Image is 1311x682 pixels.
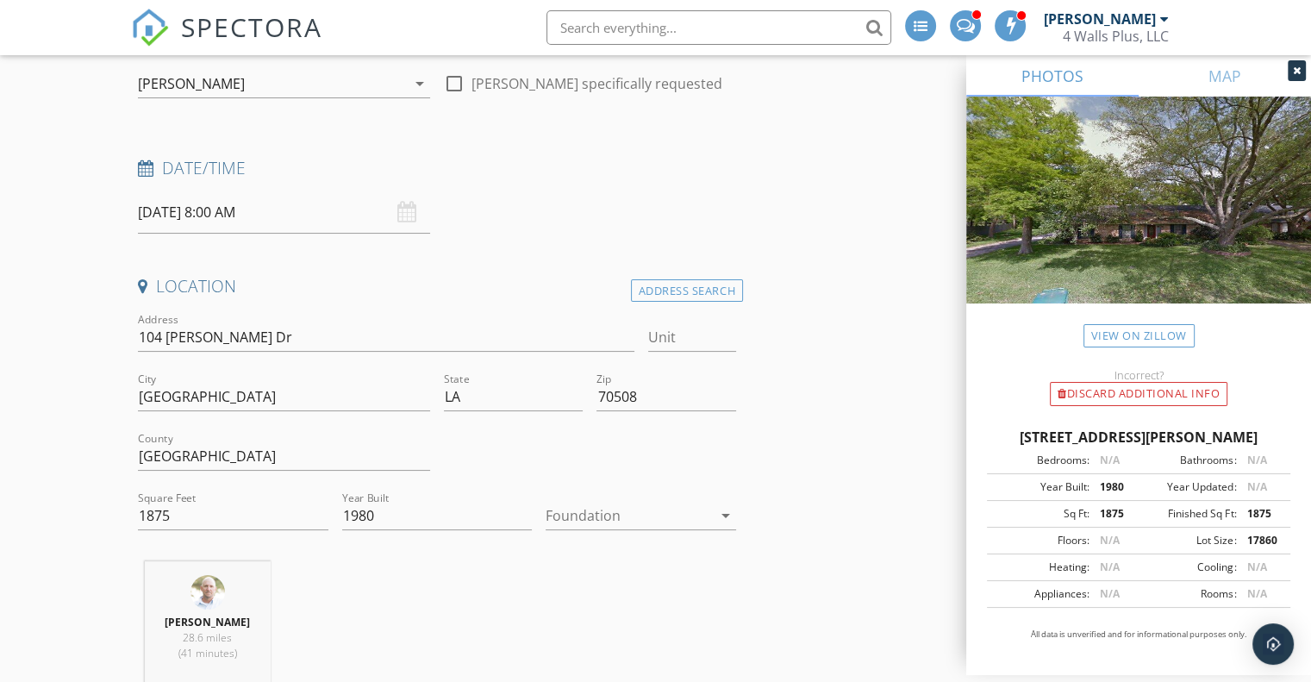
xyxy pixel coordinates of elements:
[1236,506,1285,522] div: 1875
[992,533,1089,548] div: Floors:
[546,10,891,45] input: Search everything...
[409,73,430,94] i: arrow_drop_down
[1083,324,1195,347] a: View on Zillow
[1100,533,1120,547] span: N/A
[1139,560,1236,575] div: Cooling:
[138,191,430,234] input: Select date
[1252,623,1294,665] div: Open Intercom Messenger
[1246,560,1266,574] span: N/A
[715,505,736,526] i: arrow_drop_down
[992,586,1089,602] div: Appliances:
[178,646,237,660] span: (41 minutes)
[1089,506,1139,522] div: 1875
[1089,479,1139,495] div: 1980
[1063,28,1169,45] div: 4 Walls Plus, LLC
[966,55,1139,97] a: PHOTOS
[1100,586,1120,601] span: N/A
[1139,533,1236,548] div: Lot Size:
[987,427,1290,447] div: [STREET_ADDRESS][PERSON_NAME]
[1100,560,1120,574] span: N/A
[471,75,722,92] label: [PERSON_NAME] specifically requested
[1044,10,1156,28] div: [PERSON_NAME]
[165,615,250,629] strong: [PERSON_NAME]
[992,479,1089,495] div: Year Built:
[1100,453,1120,467] span: N/A
[1246,453,1266,467] span: N/A
[131,23,322,59] a: SPECTORA
[181,9,322,45] span: SPECTORA
[1139,479,1236,495] div: Year Updated:
[1236,533,1285,548] div: 17860
[138,76,245,91] div: [PERSON_NAME]
[138,157,736,179] h4: Date/Time
[992,506,1089,522] div: Sq Ft:
[987,629,1290,641] p: All data is unverified and for informational purposes only.
[131,9,169,47] img: The Best Home Inspection Software - Spectora
[1139,586,1236,602] div: Rooms:
[966,368,1311,382] div: Incorrect?
[992,453,1089,468] div: Bedrooms:
[1139,453,1236,468] div: Bathrooms:
[138,275,736,297] h4: Location
[992,560,1089,575] div: Heating:
[1246,586,1266,601] span: N/A
[966,97,1311,345] img: streetview
[631,279,743,303] div: Address Search
[1139,55,1311,97] a: MAP
[1139,506,1236,522] div: Finished Sq Ft:
[1246,479,1266,494] span: N/A
[190,575,225,610] img: a6c66bb4a98e4d34bfb101fa8c81bd39.jpeg
[1050,382,1227,406] div: Discard Additional info
[183,630,232,645] span: 28.6 miles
